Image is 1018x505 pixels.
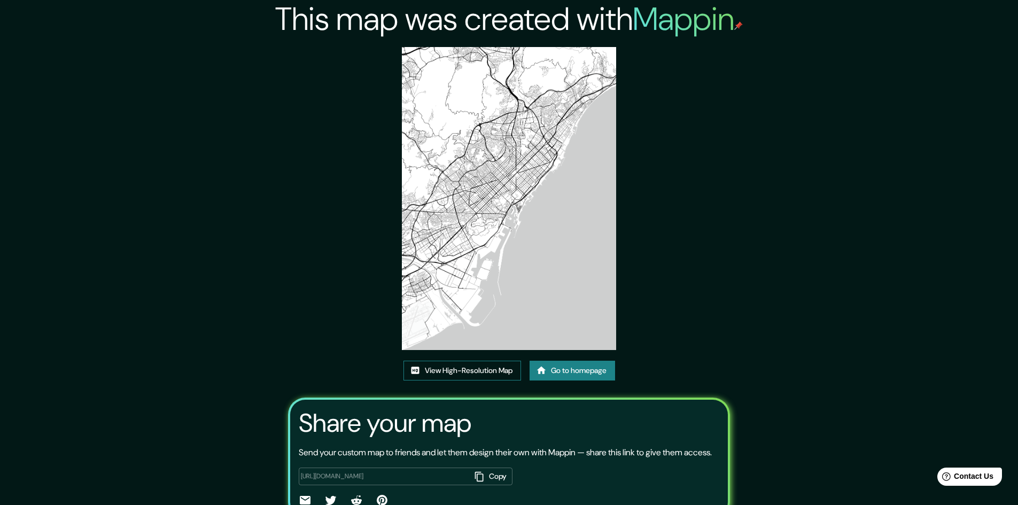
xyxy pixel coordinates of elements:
p: Send your custom map to friends and let them design their own with Mappin — share this link to gi... [299,446,712,459]
a: View High-Resolution Map [403,361,521,380]
h3: Share your map [299,408,471,438]
button: Copy [471,468,512,485]
img: created-map [402,47,616,350]
iframe: Help widget launcher [923,463,1006,493]
img: mappin-pin [734,21,743,30]
a: Go to homepage [530,361,615,380]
